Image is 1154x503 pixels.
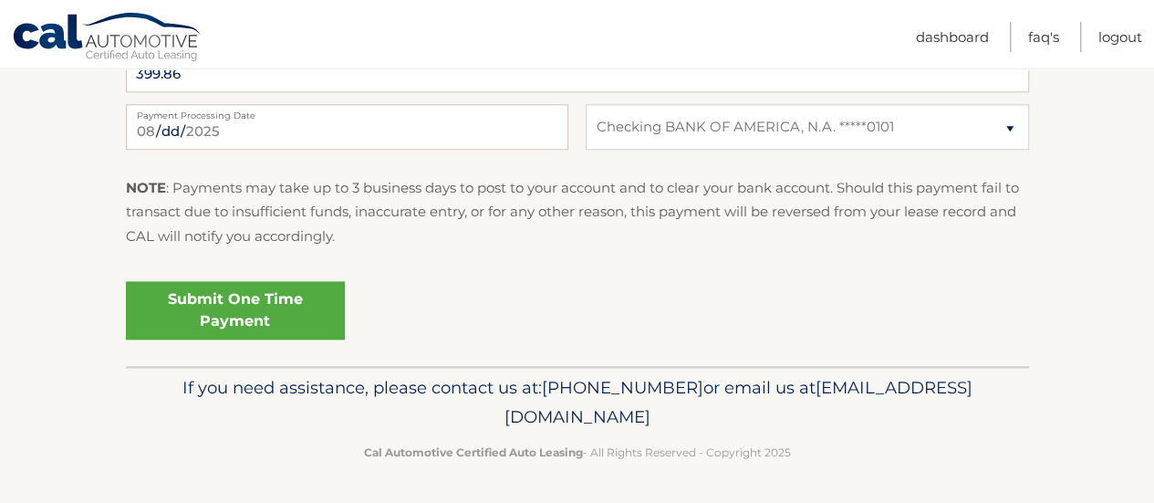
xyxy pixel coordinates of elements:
input: Payment Amount [126,47,1029,92]
label: Payment Processing Date [126,104,568,119]
a: Submit One Time Payment [126,281,345,340]
a: Cal Automotive [12,12,203,65]
input: Payment Date [126,104,568,150]
span: [PHONE_NUMBER] [542,377,703,398]
a: FAQ's [1028,22,1059,52]
p: If you need assistance, please contact us at: or email us at [138,373,1017,432]
a: Dashboard [916,22,989,52]
p: : Payments may take up to 3 business days to post to your account and to clear your bank account.... [126,176,1029,248]
p: - All Rights Reserved - Copyright 2025 [138,443,1017,462]
a: Logout [1098,22,1142,52]
strong: NOTE [126,179,166,196]
strong: Cal Automotive Certified Auto Leasing [364,445,583,459]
